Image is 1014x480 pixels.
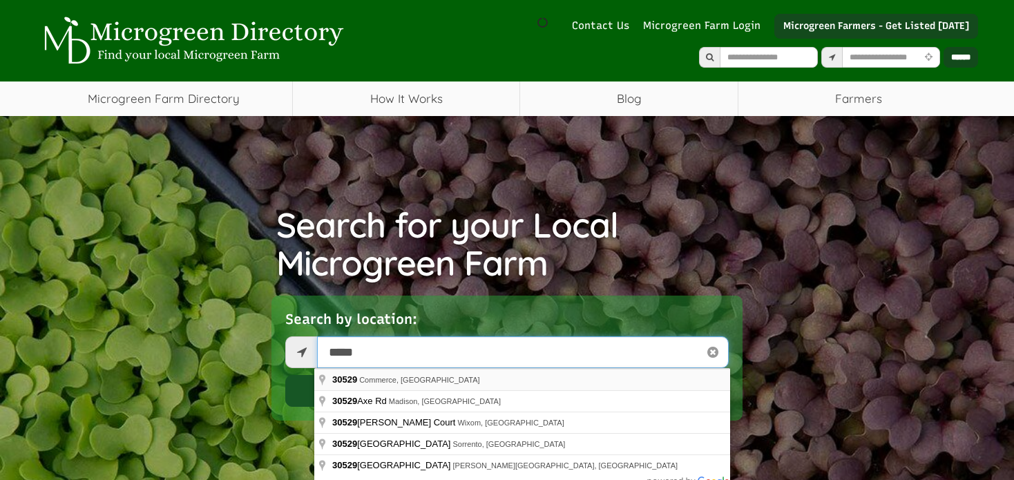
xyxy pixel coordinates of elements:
[36,17,347,65] img: Microgreen Directory
[565,19,636,33] a: Contact Us
[285,375,729,407] button: Search
[332,439,357,449] span: 30529
[276,206,737,282] h1: Search for your Local Microgreen Farm
[643,19,767,33] a: Microgreen Farm Login
[452,461,678,470] span: [PERSON_NAME][GEOGRAPHIC_DATA], [GEOGRAPHIC_DATA]
[36,81,292,116] a: Microgreen Farm Directory
[921,53,936,62] i: Use Current Location
[332,460,452,470] span: [GEOGRAPHIC_DATA]
[457,419,564,427] span: Wixom, [GEOGRAPHIC_DATA]
[389,397,501,405] span: Madison, [GEOGRAPHIC_DATA]
[332,417,457,428] span: [PERSON_NAME] Court
[332,396,389,406] span: Axe Rd
[520,81,738,116] a: Blog
[332,439,452,449] span: [GEOGRAPHIC_DATA]
[452,440,565,448] span: Sorrento, [GEOGRAPHIC_DATA]
[332,460,357,470] span: 30529
[774,14,978,39] a: Microgreen Farmers - Get Listed [DATE]
[738,81,978,116] span: Farmers
[359,376,479,384] span: Commerce, [GEOGRAPHIC_DATA]
[332,374,357,385] span: 30529
[285,309,417,329] label: Search by location:
[293,81,520,116] a: How It Works
[332,417,357,428] span: 30529
[332,396,357,406] span: 30529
